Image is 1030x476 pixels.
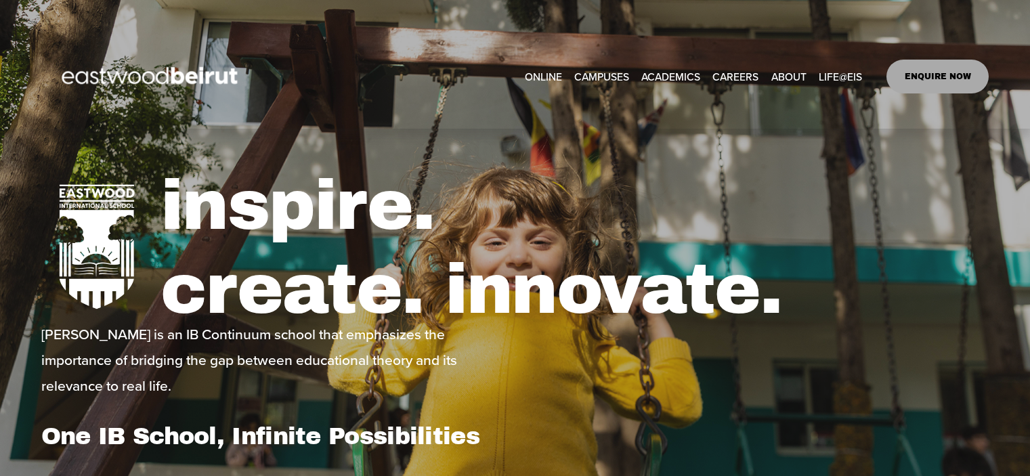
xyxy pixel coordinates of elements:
[771,67,807,86] span: ABOUT
[771,66,807,87] a: folder dropdown
[819,66,862,87] a: folder dropdown
[41,321,511,398] p: [PERSON_NAME] is an IB Continuum school that emphasizes the importance of bridging the gap betwee...
[160,164,989,332] h1: inspire. create. innovate.
[525,66,562,87] a: ONLINE
[641,67,700,86] span: ACADEMICS
[819,67,862,86] span: LIFE@EIS
[574,66,629,87] a: folder dropdown
[41,42,262,111] img: EastwoodIS Global Site
[574,67,629,86] span: CAMPUSES
[886,60,989,93] a: ENQUIRE NOW
[712,66,758,87] a: CAREERS
[41,422,511,450] h1: One IB School, Infinite Possibilities
[641,66,700,87] a: folder dropdown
